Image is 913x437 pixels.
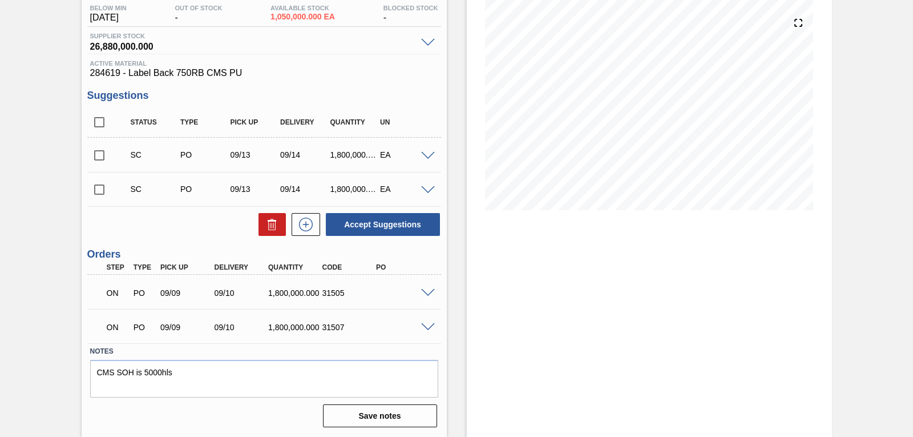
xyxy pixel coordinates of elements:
span: Active Material [90,60,438,67]
div: Delivery [277,118,332,126]
div: Purchase order [131,288,158,298]
div: Purchase order [177,185,232,194]
button: Accept Suggestions [326,213,440,236]
div: 09/10/2025 [212,323,271,332]
div: 09/14/2025 [277,150,332,159]
span: Out Of Stock [175,5,222,11]
div: Suggestion Created [128,150,183,159]
div: 09/09/2025 [157,323,217,332]
p: ON [107,323,128,332]
div: New suggestion [286,213,320,236]
div: PO [373,263,433,271]
div: Purchase order [177,150,232,159]
div: Code [320,263,379,271]
div: EA [377,150,432,159]
div: EA [377,185,432,194]
div: 09/10/2025 [212,288,271,298]
div: Accept Suggestions [320,212,441,237]
div: Negotiating Order [104,280,131,306]
div: 31507 [320,323,379,332]
span: 26,880,000.000 [90,39,415,51]
div: 09/09/2025 [157,288,217,298]
div: UN [377,118,432,126]
div: 09/14/2025 [277,185,332,194]
h3: Suggestions [87,90,441,102]
button: Save notes [323,404,437,427]
div: 09/13/2025 [228,150,282,159]
div: Suggestion Created [128,185,183,194]
div: Delivery [212,263,271,271]
div: 1,800,000.000 [265,323,325,332]
textarea: CMS SOH is 5000hls [90,360,438,398]
div: Type [131,263,158,271]
div: - [172,5,225,23]
div: 1,800,000.000 [265,288,325,298]
div: 1,800,000.000 [328,185,382,194]
div: Delete Suggestions [253,213,286,236]
div: 1,800,000.000 [328,150,382,159]
div: Pick up [228,118,282,126]
div: Purchase order [131,323,158,332]
span: Below Min [90,5,127,11]
div: Pick up [157,263,217,271]
div: Quantity [328,118,382,126]
div: Step [104,263,131,271]
span: 284619 - Label Back 750RB CMS PU [90,68,438,78]
div: - [381,5,441,23]
div: Status [128,118,183,126]
h3: Orders [87,248,441,260]
div: Type [177,118,232,126]
div: Negotiating Order [104,315,131,340]
span: Blocked Stock [383,5,438,11]
span: [DATE] [90,13,127,23]
span: 1,050,000.000 EA [270,13,335,21]
div: 09/13/2025 [228,185,282,194]
div: 31505 [320,288,379,298]
span: Available Stock [270,5,335,11]
span: Supplier Stock [90,33,415,39]
p: ON [107,288,128,298]
label: Notes [90,343,438,360]
div: Quantity [265,263,325,271]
